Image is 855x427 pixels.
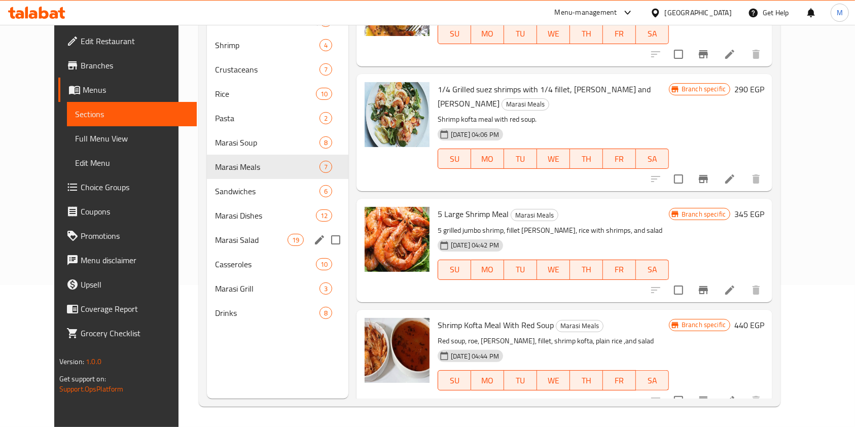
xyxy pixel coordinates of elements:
[58,78,197,102] a: Menus
[320,162,332,172] span: 7
[678,209,730,219] span: Branch specific
[215,39,319,51] div: Shrimp
[215,282,319,295] span: Marasi Grill
[734,318,764,332] h6: 440 EGP
[541,26,566,41] span: WE
[508,152,533,166] span: TU
[724,284,736,296] a: Edit menu item
[320,65,332,75] span: 7
[215,63,319,76] div: Crustaceans
[511,209,558,221] span: Marasi Meals
[537,149,570,169] button: WE
[442,262,467,277] span: SU
[691,167,716,191] button: Branch-specific-item
[320,138,332,148] span: 8
[636,260,669,280] button: SA
[215,112,319,124] div: Pasta
[438,317,554,333] span: Shrimp Kofta Meal With Red Soup
[607,152,632,166] span: FR
[215,209,315,222] span: Marasi Dishes
[320,308,332,318] span: 8
[316,258,332,270] div: items
[215,185,319,197] div: Sandwiches
[570,149,603,169] button: TH
[447,240,503,250] span: [DATE] 04:42 PM
[81,303,189,315] span: Coverage Report
[471,24,504,44] button: MO
[83,84,189,96] span: Menus
[555,7,617,19] div: Menu-management
[67,126,197,151] a: Full Menu View
[288,235,303,245] span: 19
[86,355,101,368] span: 1.0.0
[320,284,332,294] span: 3
[508,26,533,41] span: TU
[319,282,332,295] div: items
[744,167,768,191] button: delete
[81,278,189,291] span: Upsell
[81,254,189,266] span: Menu disclaimer
[67,151,197,175] a: Edit Menu
[471,260,504,280] button: MO
[574,262,599,277] span: TH
[438,224,669,237] p: 5 grilled jumbo shrimp, fillet [PERSON_NAME], rice with shrimps, and salad
[504,260,537,280] button: TU
[319,307,332,319] div: items
[640,373,665,388] span: SA
[668,390,689,411] span: Select to update
[668,279,689,301] span: Select to update
[442,26,467,41] span: SU
[215,234,287,246] span: Marasi Salad
[837,7,843,18] span: M
[537,370,570,390] button: WE
[207,301,348,325] div: Drinks8
[475,262,500,277] span: MO
[734,82,764,96] h6: 290 EGP
[215,307,319,319] span: Drinks
[316,88,332,100] div: items
[668,44,689,65] span: Select to update
[438,335,669,347] p: Red soup, roe, [PERSON_NAME], fillet, shrimp kofta, plain rice ,and salad
[365,318,430,383] img: Shrimp Kofta Meal With Red Soup
[640,152,665,166] span: SA
[59,355,84,368] span: Version:
[724,48,736,60] a: Edit menu item
[207,106,348,130] div: Pasta2
[316,260,332,269] span: 10
[207,130,348,155] div: Marasi Soup8
[207,82,348,106] div: Rice10
[58,29,197,53] a: Edit Restaurant
[734,207,764,221] h6: 345 EGP
[207,5,348,329] nav: Menu sections
[570,24,603,44] button: TH
[447,130,503,139] span: [DATE] 04:06 PM
[438,370,471,390] button: SU
[678,320,730,330] span: Branch specific
[471,149,504,169] button: MO
[691,42,716,66] button: Branch-specific-item
[442,152,467,166] span: SU
[207,179,348,203] div: Sandwiches6
[438,149,471,169] button: SU
[58,199,197,224] a: Coupons
[320,41,332,50] span: 4
[603,260,636,280] button: FR
[603,370,636,390] button: FR
[215,161,319,173] span: Marasi Meals
[320,114,332,123] span: 2
[504,149,537,169] button: TU
[541,373,566,388] span: WE
[570,260,603,280] button: TH
[438,206,509,222] span: 5 Large Shrimp Meal
[541,152,566,166] span: WE
[574,26,599,41] span: TH
[603,149,636,169] button: FR
[502,98,549,111] div: Marasi Meals
[215,88,315,100] div: Rice
[636,149,669,169] button: SA
[724,173,736,185] a: Edit menu item
[58,272,197,297] a: Upsell
[691,388,716,413] button: Branch-specific-item
[607,262,632,277] span: FR
[607,26,632,41] span: FR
